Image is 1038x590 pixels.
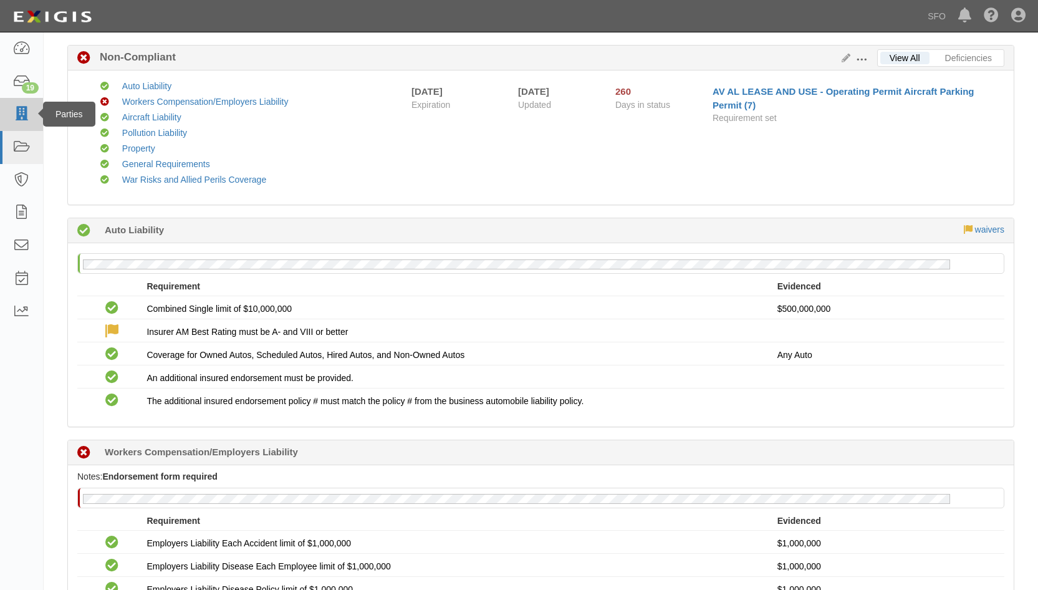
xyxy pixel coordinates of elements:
i: Compliant [100,160,109,169]
a: View All [880,52,930,64]
p: Any Auto [777,349,995,361]
span: Updated [518,100,551,110]
b: Auto Liability [105,223,164,236]
a: Edit Results [837,53,850,63]
i: Non-Compliant [100,98,109,107]
i: Compliant [100,82,109,91]
i: Non-Compliant 260 days (since 12/17/2024) [77,447,90,460]
p: $500,000,000 [777,302,995,315]
i: Compliant [105,302,118,315]
strong: Requirement [147,516,200,526]
b: Workers Compensation/Employers Liability [105,445,298,458]
i: Compliant [100,114,109,122]
a: AV AL LEASE AND USE - Operating Permit Aircraft Parking Permit (7) [713,86,974,110]
div: Parties [43,102,95,127]
div: Since 12/17/2024 [615,85,703,98]
a: War Risks and Allied Perils Coverage [122,175,266,185]
a: Property [122,143,155,153]
a: Workers Compensation/Employers Liability [122,97,289,107]
a: Aircraft Liability [122,112,181,122]
div: 19 [22,82,39,94]
a: SFO [921,4,952,29]
div: [DATE] [518,85,597,98]
i: Compliant [105,559,118,573]
label: Waived: carrier ok [105,325,118,339]
a: Deficiencies [936,52,1001,64]
i: Help Center - Complianz [984,9,999,24]
strong: Evidenced [777,281,821,291]
a: waivers [975,225,1004,235]
span: Coverage for Owned Autos, Scheduled Autos, Hired Autos, and Non-Owned Autos [147,350,464,360]
i: Compliant [105,394,118,407]
i: Compliant 7 days (since 08/27/2025) [77,225,90,238]
img: logo-5460c22ac91f19d4615b14bd174203de0afe785f0fc80cf4dbbc73dc1793850b.png [9,6,95,28]
p: $1,000,000 [777,560,995,573]
a: Auto Liability [122,81,171,91]
i: Compliant [100,129,109,138]
i: Non-Compliant [77,52,90,65]
a: Pollution Liability [122,128,187,138]
b: Non-Compliant [90,50,176,65]
strong: Requirement [147,281,200,291]
span: An additional insured endorsement must be provided. [147,373,353,383]
span: Employers Liability Each Accident limit of $1,000,000 [147,538,351,548]
span: The additional insured endorsement policy # must match the policy # from the business automobile ... [147,396,584,406]
p: $1,000,000 [777,537,995,549]
b: Endorsement form required [102,472,217,481]
i: Compliant [105,348,118,361]
i: Compliant [100,145,109,153]
div: [DATE] [411,85,443,98]
span: Insurer AM Best Rating must be A- and VIII or better [147,327,348,337]
span: Expiration [411,99,509,111]
a: General Requirements [122,159,210,169]
span: Combined Single limit of $10,000,000 [147,304,292,314]
i: Compliant [100,176,109,185]
i: Compliant [105,536,118,549]
span: Requirement set [713,113,777,123]
div: Notes: [77,470,1004,483]
span: Days in status [615,100,670,110]
span: Employers Liability Disease Each Employee limit of $1,000,000 [147,561,390,571]
strong: Evidenced [777,516,821,526]
i: Compliant [105,371,118,384]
